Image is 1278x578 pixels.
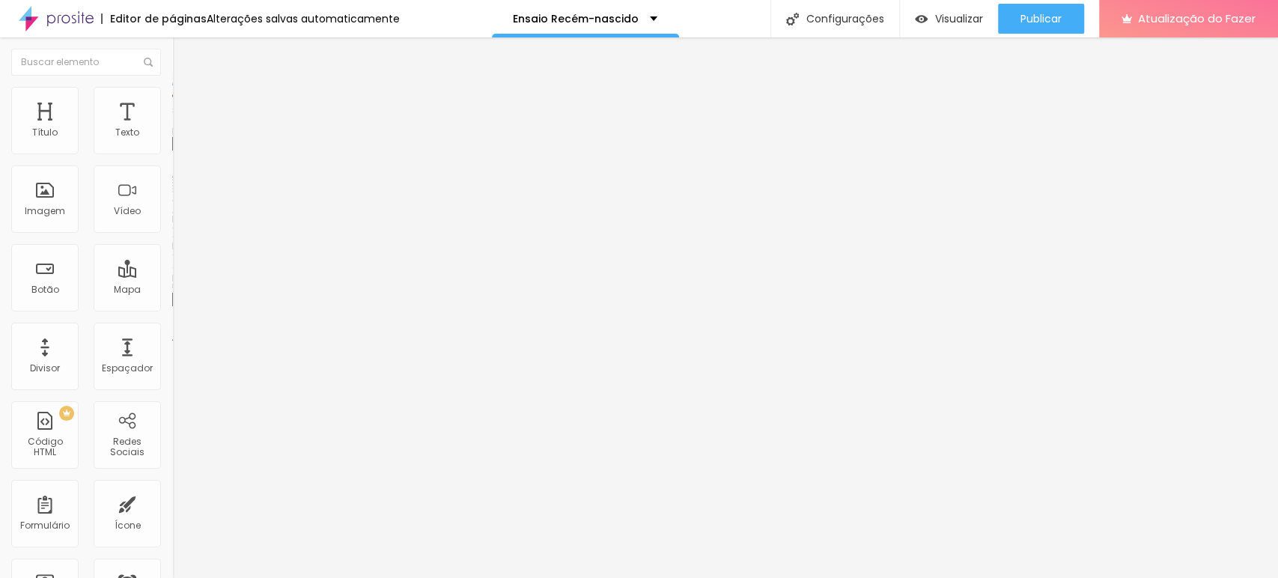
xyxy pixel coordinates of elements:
[1020,11,1062,26] font: Publicar
[25,204,65,217] font: Imagem
[115,126,139,139] font: Texto
[115,519,141,532] font: Ícone
[110,435,144,458] font: Redes Sociais
[207,11,400,26] font: Alterações salvas automaticamente
[1138,10,1256,26] font: Atualização do Fazer
[20,519,70,532] font: Formulário
[11,49,161,76] input: Buscar elemento
[28,435,63,458] font: Código HTML
[32,126,58,139] font: Título
[114,204,141,217] font: Vídeo
[900,4,998,34] button: Visualizar
[144,58,153,67] img: Ícone
[786,13,799,25] img: Ícone
[513,11,639,26] font: Ensaio Recém-nascido
[114,283,141,296] font: Mapa
[915,13,928,25] img: view-1.svg
[935,11,983,26] font: Visualizar
[102,362,153,374] font: Espaçador
[110,11,207,26] font: Editor de páginas
[31,283,59,296] font: Botão
[998,4,1084,34] button: Publicar
[806,11,884,26] font: Configurações
[30,362,60,374] font: Divisor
